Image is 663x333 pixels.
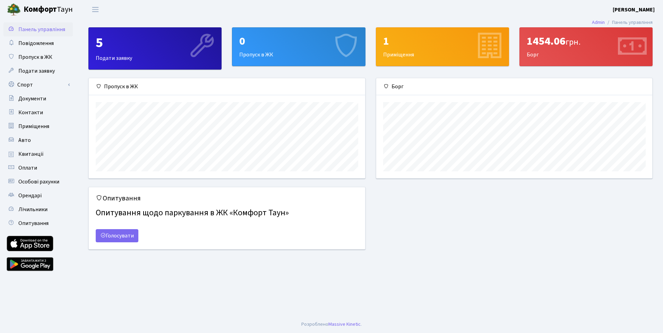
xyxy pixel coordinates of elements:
[96,229,138,242] a: Голосувати
[3,78,73,92] a: Спорт
[3,175,73,189] a: Особові рахунки
[87,4,104,15] button: Переключити навігацію
[18,206,48,213] span: Лічильники
[232,28,365,66] div: Пропуск в ЖК
[7,3,21,17] img: logo.png
[96,205,358,221] h4: Опитування щодо паркування в ЖК «Комфорт Таун»
[96,35,214,51] div: 5
[376,27,509,66] a: 1Приміщення
[520,28,652,66] div: Борг
[18,136,31,144] span: Авто
[18,39,54,47] span: Повідомлення
[3,133,73,147] a: Авто
[3,216,73,230] a: Опитування
[89,78,365,95] div: Пропуск в ЖК
[239,35,358,48] div: 0
[3,50,73,64] a: Пропуск в ЖК
[3,92,73,106] a: Документи
[96,194,358,202] h5: Опитування
[328,321,361,328] a: Massive Kinetic
[376,28,509,66] div: Приміщення
[3,189,73,202] a: Орендарі
[24,4,73,16] span: Таун
[3,161,73,175] a: Оплати
[18,123,49,130] span: Приміщення
[3,22,73,36] a: Панель управління
[582,15,663,30] nav: breadcrumb
[566,36,580,48] span: грн.
[24,4,57,15] b: Комфорт
[18,219,49,227] span: Опитування
[18,53,52,61] span: Пропуск в ЖК
[3,36,73,50] a: Повідомлення
[527,35,645,48] div: 1454.06
[613,6,655,14] a: [PERSON_NAME]
[18,26,65,33] span: Панель управління
[18,192,42,199] span: Орендарі
[383,35,502,48] div: 1
[301,321,362,328] div: .
[3,147,73,161] a: Квитанції
[18,109,43,116] span: Контакти
[18,164,37,172] span: Оплати
[88,27,222,70] a: 5Подати заявку
[592,19,605,26] a: Admin
[3,119,73,133] a: Приміщення
[232,27,365,66] a: 0Пропуск в ЖК
[3,64,73,78] a: Подати заявку
[301,321,328,328] a: Розроблено
[18,178,59,186] span: Особові рахунки
[18,95,46,102] span: Документи
[605,19,653,26] li: Панель управління
[376,78,653,95] div: Борг
[18,67,55,75] span: Подати заявку
[3,106,73,119] a: Контакти
[18,150,44,158] span: Квитанції
[89,28,221,69] div: Подати заявку
[3,202,73,216] a: Лічильники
